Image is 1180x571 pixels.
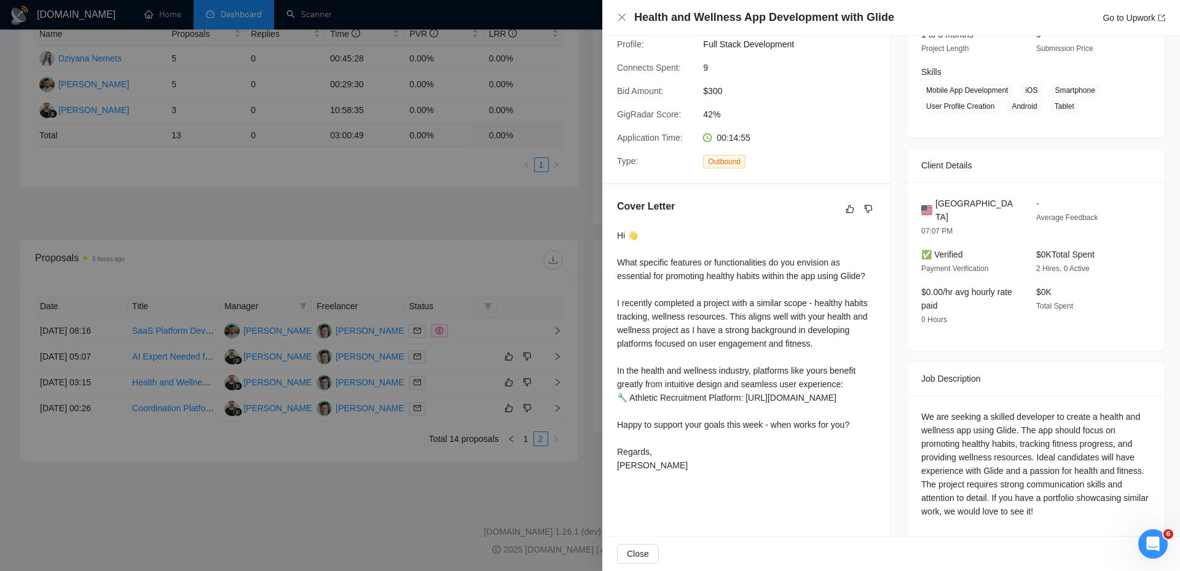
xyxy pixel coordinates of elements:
span: close [617,12,627,22]
span: 42% [703,108,887,121]
span: iOS [1020,84,1042,97]
span: Skills [921,67,942,77]
span: 9 [703,61,887,74]
span: Bid Amount: [617,86,664,96]
span: export [1158,14,1165,22]
button: dislike [861,202,876,216]
span: $300 [703,84,887,98]
span: Project Length [921,44,969,53]
button: like [843,202,857,216]
h4: Health and Wellness App Development with Glide [634,10,894,25]
span: Submission Price [1036,44,1093,53]
span: $0K Total Spent [1036,250,1095,259]
span: [GEOGRAPHIC_DATA] [935,197,1017,224]
button: Close [617,12,627,23]
span: clock-circle [703,133,712,142]
span: Tablet [1050,100,1079,113]
span: Full Stack Development [703,37,887,51]
span: GigRadar Score: [617,109,681,119]
h5: Cover Letter [617,199,675,214]
span: Smartphone [1050,84,1099,97]
span: Mobile App Development [921,84,1013,97]
span: 07:07 PM [921,227,953,235]
span: Application Time: [617,133,683,143]
span: Close [627,547,649,561]
span: dislike [864,204,873,214]
div: Job Description [921,362,1150,395]
div: We are seeking a skilled developer to create a health and wellness app using Glide. The app shoul... [921,410,1150,518]
button: Close [617,544,659,564]
span: Android [1007,100,1042,113]
div: Client Details [921,149,1150,182]
span: $0K [1036,287,1052,297]
span: User Profile Creation [921,100,999,113]
span: Type: [617,156,638,166]
span: $0.00/hr avg hourly rate paid [921,287,1012,310]
span: Profile: [617,39,644,49]
span: Connects Spent: [617,63,681,73]
span: Payment Verification [921,264,988,273]
span: ✅ Verified [921,250,963,259]
iframe: Intercom live chat [1138,529,1168,559]
span: Average Feedback [1036,213,1098,222]
span: Total Spent [1036,302,1073,310]
span: like [846,204,854,214]
div: Hi 👋 What specific features or functionalities do you envision as essential for promoting healthy... [617,229,876,472]
span: Outbound [703,155,745,168]
span: 6 [1163,529,1173,539]
img: 🇺🇸 [921,203,932,217]
a: Go to Upworkexport [1103,13,1165,23]
span: 2 Hires, 0 Active [1036,264,1090,273]
span: 0 Hours [921,315,947,324]
span: - [1036,199,1039,208]
span: 00:14:55 [717,133,750,143]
